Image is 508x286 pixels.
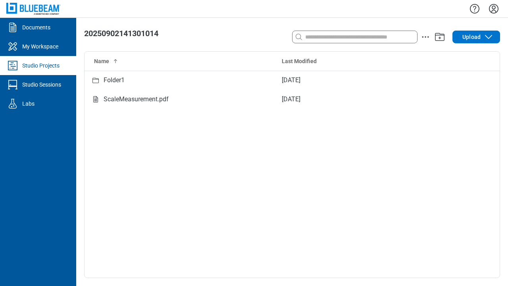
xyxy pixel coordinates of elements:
div: Studio Projects [22,62,60,70]
svg: Studio Projects [6,59,19,72]
svg: Documents [6,21,19,34]
div: Name [94,57,269,65]
span: Upload [462,33,481,41]
button: Settings [487,2,500,15]
span: 20250902141301014 [84,29,158,38]
div: ScaleMeasurement.pdf [104,95,169,104]
button: Add [433,31,446,43]
img: Bluebeam, Inc. [6,3,60,14]
table: Studio items table [85,52,500,109]
div: Last Modified [282,57,452,65]
td: [DATE] [275,71,458,90]
button: Upload [452,31,500,43]
div: Studio Sessions [22,81,61,89]
div: My Workspace [22,43,58,50]
div: Documents [22,23,50,31]
button: action-menu [421,32,430,42]
svg: Labs [6,97,19,110]
div: Labs [22,100,35,108]
svg: My Workspace [6,40,19,53]
div: Folder1 [104,75,125,85]
svg: Studio Sessions [6,78,19,91]
td: [DATE] [275,90,458,109]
